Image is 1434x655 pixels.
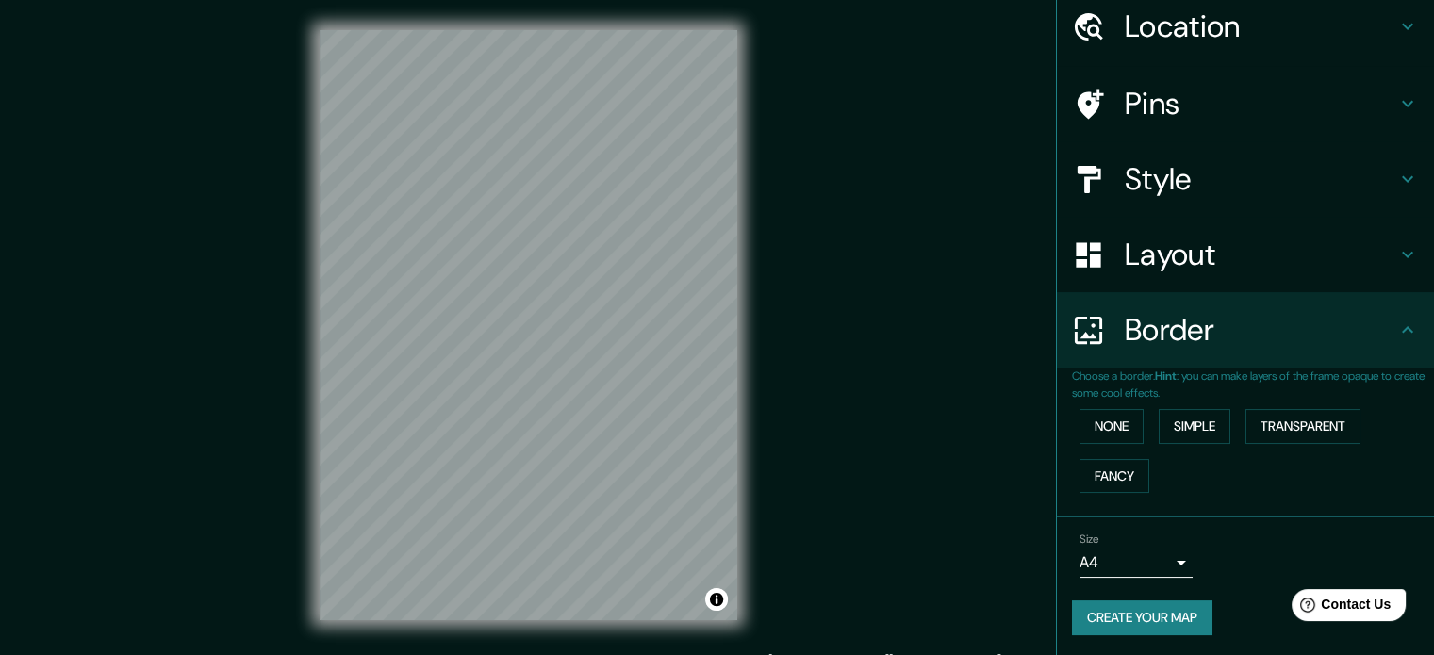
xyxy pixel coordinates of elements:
button: Create your map [1072,600,1212,635]
button: Simple [1159,409,1230,444]
div: Style [1057,141,1434,217]
h4: Location [1125,8,1396,45]
h4: Border [1125,311,1396,349]
p: Choose a border. : you can make layers of the frame opaque to create some cool effects. [1072,368,1434,401]
div: Border [1057,292,1434,368]
canvas: Map [320,30,737,620]
b: Hint [1155,368,1177,384]
h4: Pins [1125,85,1396,123]
iframe: Help widget launcher [1266,581,1413,634]
h4: Layout [1125,236,1396,273]
div: A4 [1080,548,1193,578]
label: Size [1080,532,1099,548]
button: Fancy [1080,459,1149,494]
button: None [1080,409,1144,444]
div: Pins [1057,66,1434,141]
button: Transparent [1245,409,1360,444]
button: Toggle attribution [705,588,728,611]
h4: Style [1125,160,1396,198]
div: Layout [1057,217,1434,292]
